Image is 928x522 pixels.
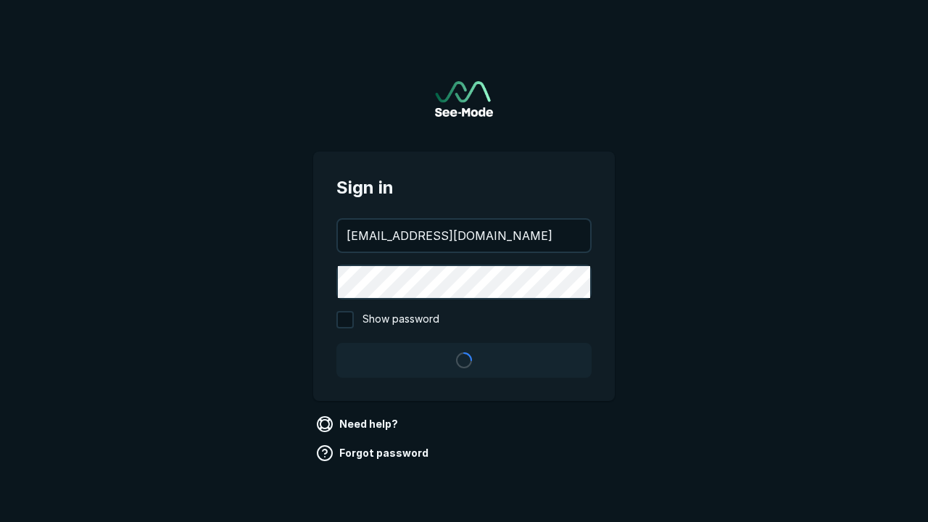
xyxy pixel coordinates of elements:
input: your@email.com [338,220,590,252]
a: Go to sign in [435,81,493,117]
a: Need help? [313,413,404,436]
span: Show password [362,311,439,328]
span: Sign in [336,175,592,201]
img: See-Mode Logo [435,81,493,117]
a: Forgot password [313,442,434,465]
